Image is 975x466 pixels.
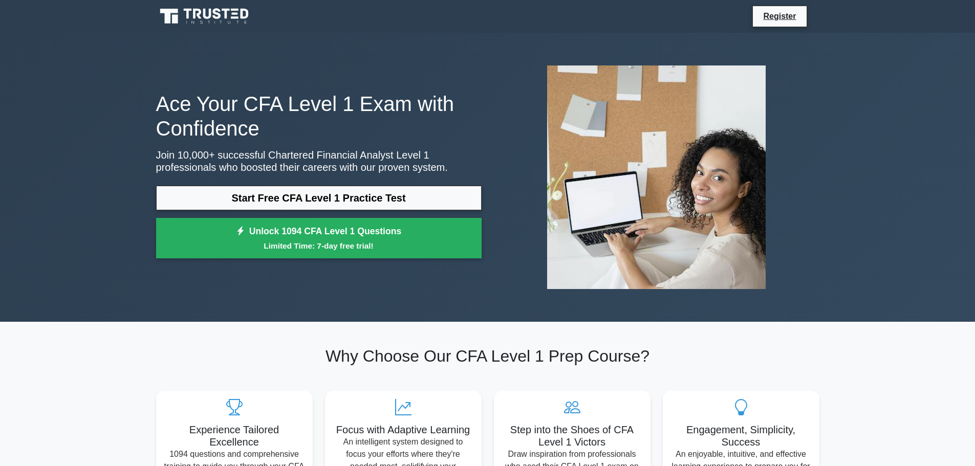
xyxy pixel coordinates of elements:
[156,218,482,259] a: Unlock 1094 CFA Level 1 QuestionsLimited Time: 7-day free trial!
[333,424,473,436] h5: Focus with Adaptive Learning
[156,186,482,210] a: Start Free CFA Level 1 Practice Test
[156,149,482,173] p: Join 10,000+ successful Chartered Financial Analyst Level 1 professionals who boosted their caree...
[164,424,305,448] h5: Experience Tailored Excellence
[502,424,642,448] h5: Step into the Shoes of CFA Level 1 Victors
[156,92,482,141] h1: Ace Your CFA Level 1 Exam with Confidence
[169,240,469,252] small: Limited Time: 7-day free trial!
[156,346,819,366] h2: Why Choose Our CFA Level 1 Prep Course?
[757,10,802,23] a: Register
[671,424,811,448] h5: Engagement, Simplicity, Success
